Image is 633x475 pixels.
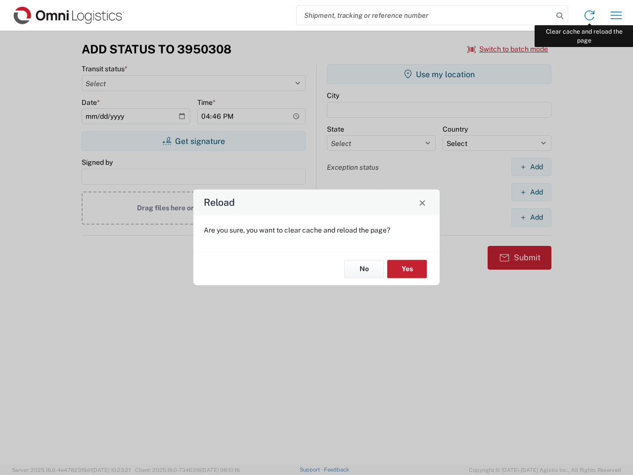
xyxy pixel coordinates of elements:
input: Shipment, tracking or reference number [297,6,553,25]
h4: Reload [204,195,235,210]
button: Yes [387,260,427,278]
button: Close [415,195,429,209]
p: Are you sure, you want to clear cache and reload the page? [204,226,429,235]
button: No [344,260,384,278]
